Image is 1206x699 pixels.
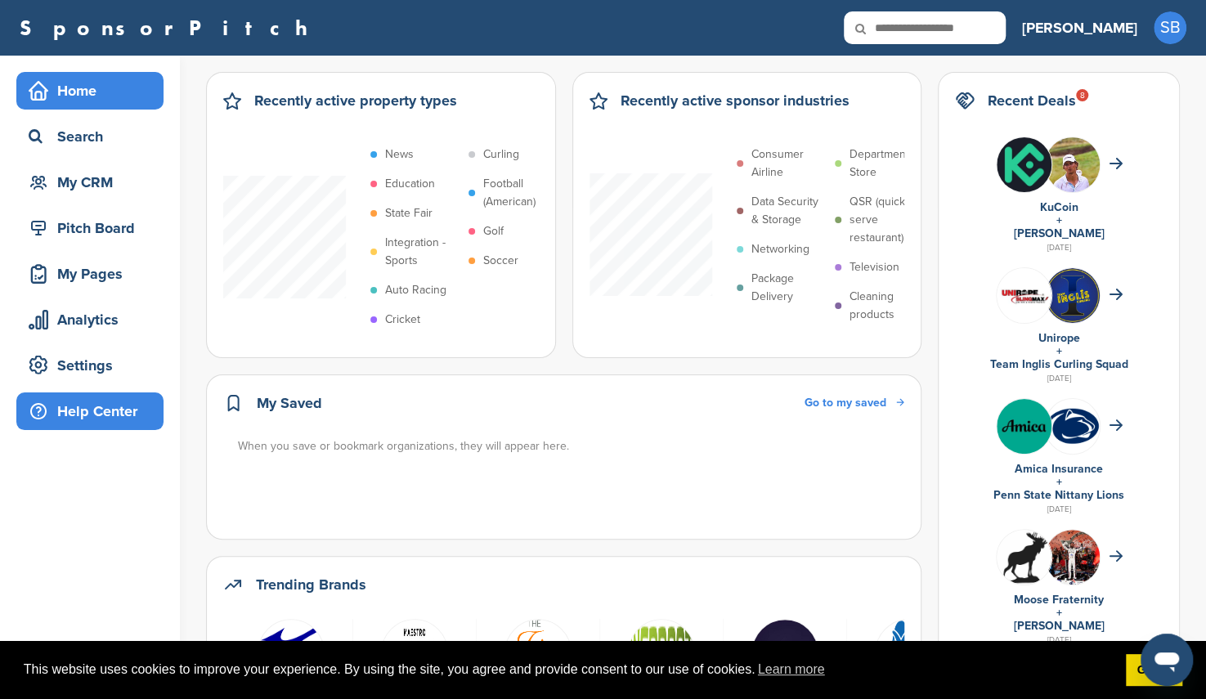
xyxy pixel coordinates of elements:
div: Analytics [25,305,164,334]
div: [DATE] [955,371,1163,386]
a: SponsorPitch [20,17,318,38]
a: Go to my saved [805,394,904,412]
img: Hjwwegho 400x400 [997,530,1051,585]
div: [DATE] [955,502,1163,517]
div: Pitch Board [25,213,164,243]
span: SB [1154,11,1186,44]
div: Settings [25,351,164,380]
h2: Trending Brands [256,573,366,596]
div: When you save or bookmark organizations, they will appear here. [238,437,906,455]
p: Department Store [850,146,925,181]
a: Home [16,72,164,110]
a: Amica Insurance [1015,462,1103,476]
img: 170px penn state nittany lions logo.svg [1045,407,1100,446]
a: [PERSON_NAME] [1022,10,1137,46]
p: Data Security & Storage [751,193,827,229]
div: Help Center [25,397,164,426]
p: Football (American) [483,175,558,211]
p: Education [385,175,435,193]
a: + [1056,475,1062,489]
h3: [PERSON_NAME] [1022,16,1137,39]
img: Trgrqf8g 400x400 [997,399,1051,454]
p: Curling [483,146,519,164]
a: Settings [16,347,164,384]
a: learn more about cookies [755,657,827,682]
p: Television [850,258,899,276]
a: + [1056,606,1062,620]
p: Soccer [483,252,518,270]
h2: Recently active sponsor industries [621,89,850,112]
a: Penn State Nittany Lions [993,488,1124,502]
span: Go to my saved [805,396,886,410]
div: 8 [1076,89,1088,101]
h2: Recent Deals [988,89,1076,112]
div: My Pages [25,259,164,289]
img: Webrootlogo 4c [628,619,695,686]
p: QSR (quick serve restaurant) [850,193,925,247]
div: [DATE] [955,240,1163,255]
p: Networking [751,240,809,258]
div: Home [25,76,164,105]
a: dismiss cookie message [1126,654,1182,687]
a: Unirope [1038,331,1080,345]
img: Betconstruct [751,619,818,686]
img: jmj71fb 400x400 [997,137,1051,192]
p: Integration - Sports [385,234,460,270]
a: Webrootlogo 4c [608,619,715,684]
a: Analytics [16,301,164,338]
img: 375px maestro dobel tequila logo [381,619,448,686]
div: [DATE] [955,633,1163,647]
img: Data [258,619,325,686]
img: 308633180 592082202703760 345377490651361792 n [997,268,1051,323]
img: Juice plus [504,619,572,686]
p: Cleaning products [850,288,925,324]
a: + [1056,213,1062,227]
img: 3bs1dc4c 400x400 [1045,530,1100,585]
p: Auto Racing [385,281,446,299]
p: Golf [483,222,504,240]
iframe: Button to launch messaging window [1141,634,1193,686]
a: [PERSON_NAME] [1014,619,1105,633]
div: Search [25,122,164,151]
a: Help Center [16,392,164,430]
a: 375px maestro dobel tequila logo [361,619,468,684]
a: My CRM [16,164,164,201]
p: Consumer Airline [751,146,827,181]
img: Open uri20141112 64162 1m4tozd?1415806781 [1045,137,1100,214]
a: Juice plus [485,619,591,684]
a: Data [238,619,344,684]
a: Search [16,118,164,155]
div: My CRM [25,168,164,197]
a: KuCoin [1040,200,1078,214]
p: Package Delivery [751,270,827,306]
a: Moose Fraternity [1014,593,1104,607]
h2: My Saved [257,392,322,414]
h2: Recently active property types [254,89,457,112]
a: Betconstruct [732,619,838,684]
p: News [385,146,414,164]
p: Cricket [385,311,420,329]
p: State Fair [385,204,433,222]
a: My Pages [16,255,164,293]
a: Team Inglis Curling Squad [990,357,1128,371]
a: [PERSON_NAME] [1014,226,1105,240]
a: Cw [855,619,962,684]
span: This website uses cookies to improve your experience. By using the site, you agree and provide co... [24,657,1113,682]
a: + [1056,344,1062,358]
img: Iga3kywp 400x400 [1045,268,1100,323]
a: Pitch Board [16,209,164,247]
